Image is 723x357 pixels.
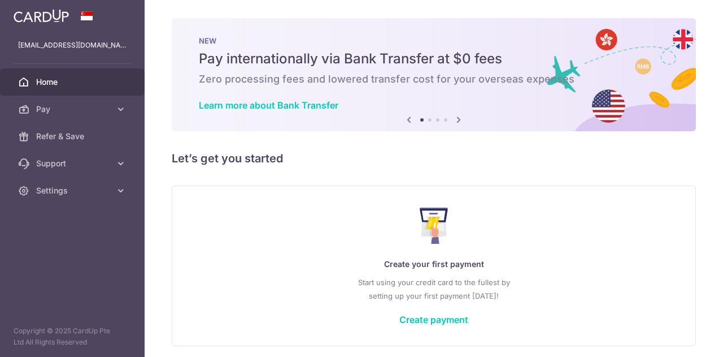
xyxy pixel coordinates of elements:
p: Start using your credit card to the fullest by setting up your first payment [DATE]! [195,276,673,303]
span: Settings [36,185,111,196]
a: Create payment [399,314,468,325]
img: Make Payment [420,208,448,244]
h5: Pay internationally via Bank Transfer at $0 fees [199,50,669,68]
span: Refer & Save [36,131,111,142]
p: NEW [199,36,669,45]
h5: Let’s get you started [172,149,696,167]
p: [EMAIL_ADDRESS][DOMAIN_NAME] [18,40,127,51]
span: Support [36,158,111,169]
img: CardUp [14,9,69,23]
span: Home [36,76,111,88]
img: Bank transfer banner [172,18,696,131]
span: Pay [36,104,111,115]
a: Learn more about Bank Transfer [199,100,338,111]
h6: Zero processing fees and lowered transfer cost for your overseas expenses [199,72,669,86]
p: Create your first payment [195,257,673,271]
